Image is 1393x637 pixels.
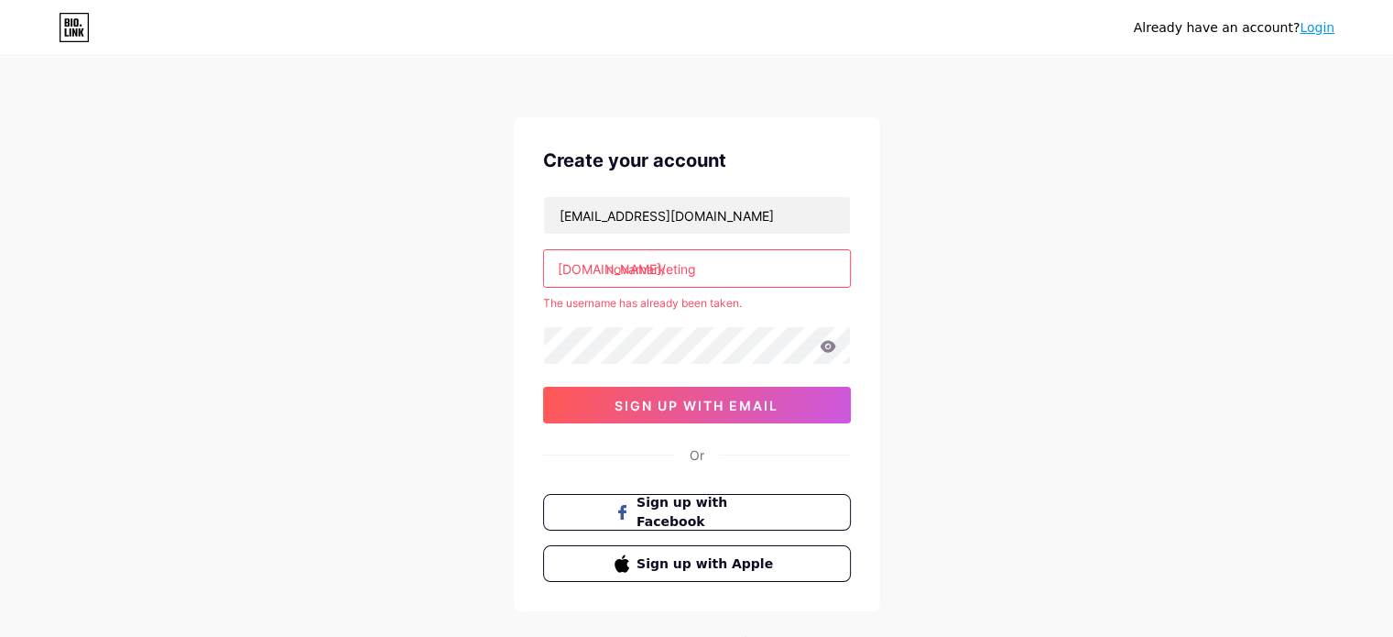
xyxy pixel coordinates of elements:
[544,197,850,234] input: Email
[543,494,851,531] button: Sign up with Facebook
[637,493,778,532] span: Sign up with Facebook
[690,445,704,465] div: Or
[543,387,851,423] button: sign up with email
[637,555,778,574] span: Sign up with Apple
[543,147,851,174] div: Create your account
[558,259,666,279] div: [DOMAIN_NAME]/
[1300,20,1334,35] a: Login
[615,398,778,413] span: sign up with email
[544,250,850,287] input: username
[1134,18,1334,38] div: Already have an account?
[543,545,851,582] button: Sign up with Apple
[543,295,851,312] div: The username has already been taken.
